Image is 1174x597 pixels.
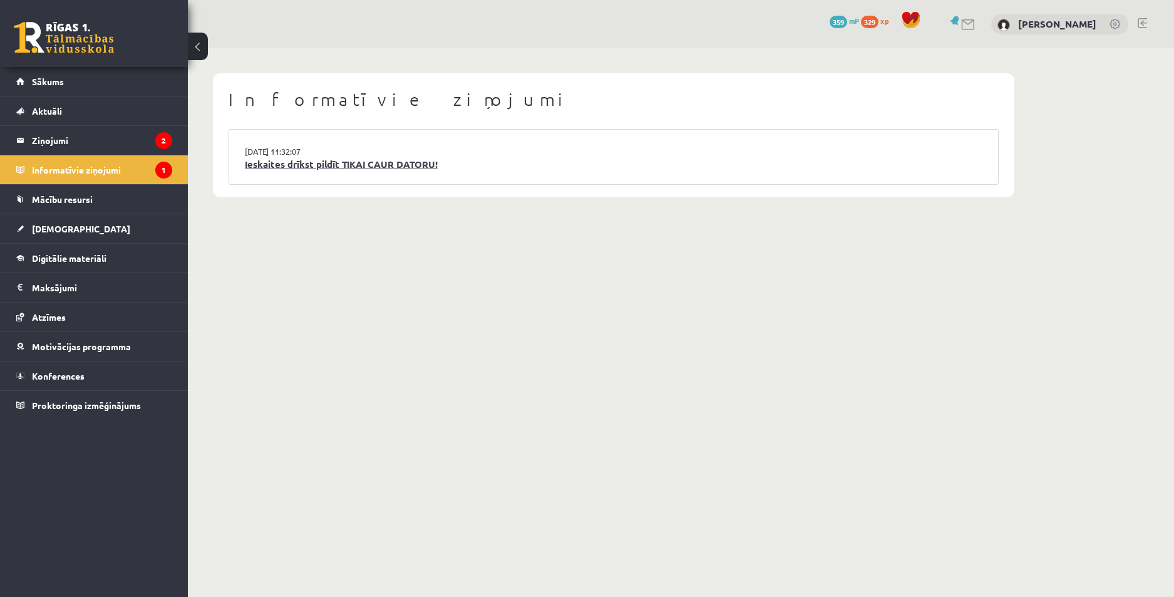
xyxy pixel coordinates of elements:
span: Atzīmes [32,311,66,323]
a: Proktoringa izmēģinājums [16,391,172,420]
a: Konferences [16,361,172,390]
a: Ziņojumi2 [16,126,172,155]
a: Aktuāli [16,96,172,125]
legend: Maksājumi [32,273,172,302]
span: Motivācijas programma [32,341,131,352]
a: [DATE] 11:32:07 [245,145,339,158]
span: Mācību resursi [32,194,93,205]
a: Ieskaites drīkst pildīt TIKAI CAUR DATORU! [245,157,982,172]
span: xp [880,16,888,26]
span: Proktoringa izmēģinājums [32,400,141,411]
legend: Informatīvie ziņojumi [32,155,172,184]
span: Aktuāli [32,105,62,117]
a: Informatīvie ziņojumi1 [16,155,172,184]
a: Mācību resursi [16,185,172,214]
i: 1 [155,162,172,179]
a: 359 mP [830,16,859,26]
a: Motivācijas programma [16,332,172,361]
a: Rīgas 1. Tālmācības vidusskola [14,22,114,53]
a: Sākums [16,67,172,96]
a: [DEMOGRAPHIC_DATA] [16,214,172,243]
span: Konferences [32,370,85,382]
i: 2 [155,132,172,149]
span: [DEMOGRAPHIC_DATA] [32,223,130,234]
h1: Informatīvie ziņojumi [229,89,999,110]
span: mP [849,16,859,26]
span: 359 [830,16,847,28]
legend: Ziņojumi [32,126,172,155]
a: Maksājumi [16,273,172,302]
span: Digitālie materiāli [32,252,106,264]
a: 329 xp [861,16,895,26]
img: Ivans Jakubancs [997,19,1010,31]
a: Digitālie materiāli [16,244,172,273]
a: [PERSON_NAME] [1018,18,1096,30]
a: Atzīmes [16,303,172,331]
span: Sākums [32,76,64,87]
span: 329 [861,16,878,28]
